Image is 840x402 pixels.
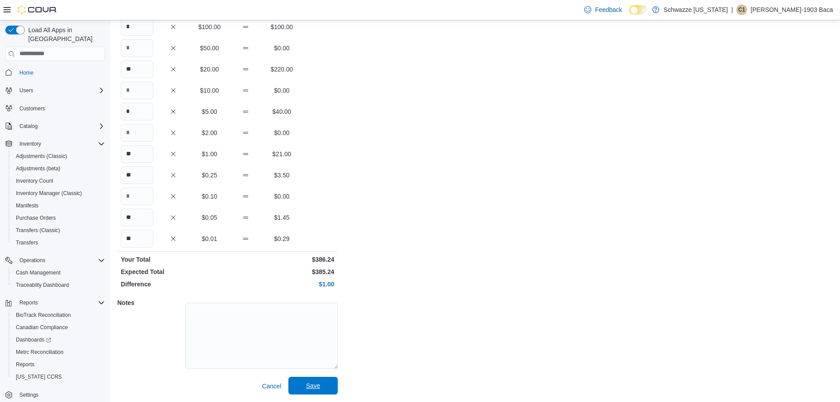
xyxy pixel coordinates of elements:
[265,23,298,31] p: $100.00
[121,39,153,57] input: Quantity
[16,202,38,209] span: Manifests
[12,213,60,223] a: Purchase Orders
[732,4,733,15] p: |
[288,377,338,394] button: Save
[121,166,153,184] input: Quantity
[12,322,105,333] span: Canadian Compliance
[2,388,108,401] button: Settings
[19,69,34,76] span: Home
[12,267,105,278] span: Cash Management
[12,200,42,211] a: Manifests
[265,234,298,243] p: $0.29
[9,346,108,358] button: Metrc Reconciliation
[121,60,153,78] input: Quantity
[121,103,153,120] input: Quantity
[12,267,64,278] a: Cash Management
[9,162,108,175] button: Adjustments (beta)
[2,254,108,267] button: Operations
[229,280,334,289] p: $1.00
[12,310,105,320] span: BioTrack Reconciliation
[739,4,745,15] span: C1
[9,334,108,346] a: Dashboards
[16,68,37,78] a: Home
[19,87,33,94] span: Users
[12,176,57,186] a: Inventory Count
[16,214,56,222] span: Purchase Orders
[193,107,226,116] p: $5.00
[16,227,60,234] span: Transfers (Classic)
[193,150,226,158] p: $1.00
[12,372,105,382] span: Washington CCRS
[193,171,226,180] p: $0.25
[9,224,108,237] button: Transfers (Classic)
[12,225,63,236] a: Transfers (Classic)
[16,297,41,308] button: Reports
[2,138,108,150] button: Inventory
[2,66,108,79] button: Home
[16,324,68,331] span: Canadian Compliance
[16,336,51,343] span: Dashboards
[9,175,108,187] button: Inventory Count
[16,177,53,184] span: Inventory Count
[12,151,105,162] span: Adjustments (Classic)
[121,209,153,226] input: Quantity
[9,321,108,334] button: Canadian Compliance
[9,267,108,279] button: Cash Management
[12,359,38,370] a: Reports
[16,103,105,114] span: Customers
[121,145,153,163] input: Quantity
[16,85,105,96] span: Users
[16,139,105,149] span: Inventory
[16,255,105,266] span: Operations
[193,65,226,74] p: $20.00
[121,267,226,276] p: Expected Total
[262,382,281,391] span: Cancel
[16,390,42,400] a: Settings
[2,102,108,115] button: Customers
[12,372,65,382] a: [US_STATE] CCRS
[12,151,71,162] a: Adjustments (Classic)
[16,297,105,308] span: Reports
[16,239,38,246] span: Transfers
[16,373,62,380] span: [US_STATE] CCRS
[265,65,298,74] p: $220.00
[16,312,71,319] span: BioTrack Reconciliation
[664,4,728,15] p: Schwazze [US_STATE]
[12,200,105,211] span: Manifests
[16,103,49,114] a: Customers
[19,140,41,147] span: Inventory
[19,299,38,306] span: Reports
[12,334,55,345] a: Dashboards
[265,86,298,95] p: $0.00
[12,280,72,290] a: Traceabilty Dashboard
[265,44,298,53] p: $0.00
[12,237,41,248] a: Transfers
[16,349,63,356] span: Metrc Reconciliation
[12,163,105,174] span: Adjustments (beta)
[9,199,108,212] button: Manifests
[16,190,82,197] span: Inventory Manager (Classic)
[265,213,298,222] p: $1.45
[750,4,833,15] p: [PERSON_NAME]-1903 Baca
[12,322,71,333] a: Canadian Compliance
[265,150,298,158] p: $21.00
[121,82,153,99] input: Quantity
[16,255,49,266] button: Operations
[25,26,105,43] span: Load All Apps in [GEOGRAPHIC_DATA]
[16,121,105,131] span: Catalog
[193,44,226,53] p: $50.00
[2,84,108,97] button: Users
[2,120,108,132] button: Catalog
[16,282,69,289] span: Traceabilty Dashboard
[265,171,298,180] p: $3.50
[581,1,625,19] a: Feedback
[12,347,105,357] span: Metrc Reconciliation
[16,165,60,172] span: Adjustments (beta)
[16,389,105,400] span: Settings
[12,163,64,174] a: Adjustments (beta)
[121,230,153,248] input: Quantity
[306,381,320,390] span: Save
[9,150,108,162] button: Adjustments (Classic)
[193,86,226,95] p: $10.00
[9,279,108,291] button: Traceabilty Dashboard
